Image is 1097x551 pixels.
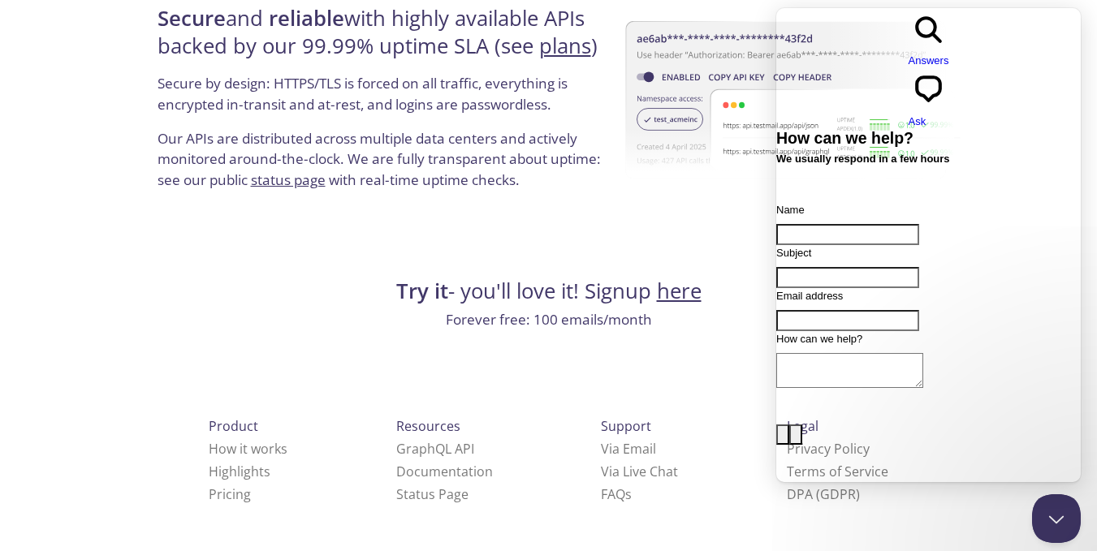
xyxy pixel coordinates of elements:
[153,278,945,305] h4: - you'll love it! Signup
[787,485,860,503] a: DPA (GDPR)
[396,440,474,458] a: GraphQL API
[158,73,610,127] p: Secure by design: HTTPS/TLS is forced on all traffic, everything is encrypted in-transit and at-r...
[625,485,632,503] span: s
[153,309,945,330] p: Forever free: 100 emails/month
[158,5,610,74] h4: and with highly available APIs backed by our 99.99% uptime SLA (see )
[269,4,344,32] strong: reliable
[251,170,326,189] a: status page
[1032,494,1081,543] iframe: Help Scout Beacon - Close
[601,463,678,480] a: Via Live Chat
[601,417,651,435] span: Support
[209,485,251,503] a: Pricing
[396,417,460,435] span: Resources
[209,463,270,480] a: Highlights
[209,417,258,435] span: Product
[601,440,656,458] a: Via Email
[158,128,610,204] p: Our APIs are distributed across multiple data centers and actively monitored around-the-clock. We...
[657,277,702,305] a: here
[396,463,493,480] a: Documentation
[396,485,469,503] a: Status Page
[158,4,226,32] strong: Secure
[601,485,632,503] a: FAQ
[209,440,287,458] a: How it works
[396,277,448,305] strong: Try it
[539,32,591,60] a: plans
[776,8,1081,482] iframe: To enrich screen reader interactions, please activate Accessibility in Grammarly extension settings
